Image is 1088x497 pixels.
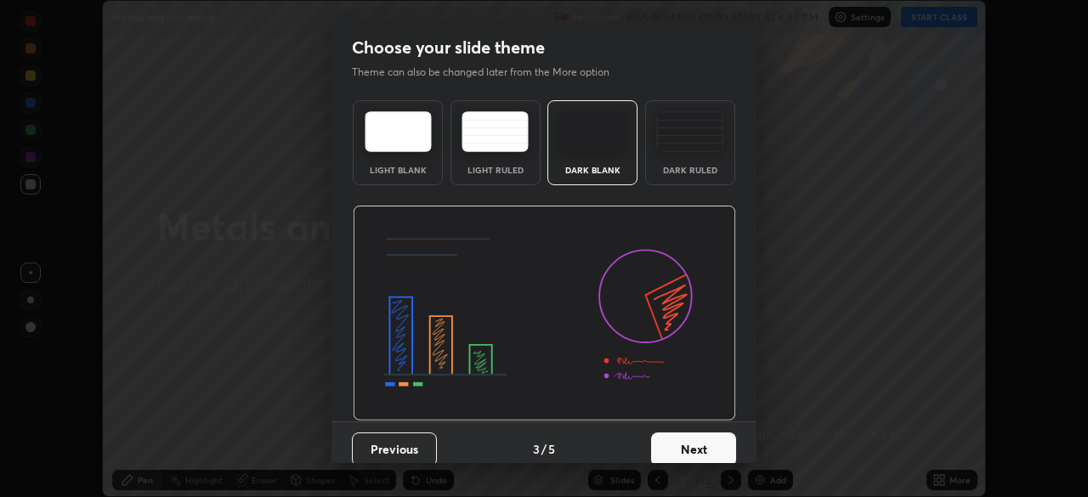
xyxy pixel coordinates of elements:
h4: / [541,440,547,458]
h4: 5 [548,440,555,458]
button: Next [651,432,736,466]
h4: 3 [533,440,540,458]
img: darkThemeBanner.d06ce4a2.svg [353,206,736,421]
h2: Choose your slide theme [352,37,545,59]
div: Light Blank [364,166,432,174]
p: Theme can also be changed later from the More option [352,65,627,80]
div: Dark Ruled [656,166,724,174]
button: Previous [352,432,437,466]
img: darkTheme.f0cc69e5.svg [559,111,626,152]
img: lightTheme.e5ed3b09.svg [365,111,432,152]
img: lightRuledTheme.5fabf969.svg [462,111,529,152]
div: Light Ruled [462,166,530,174]
div: Dark Blank [558,166,626,174]
img: darkRuledTheme.de295e13.svg [656,111,723,152]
